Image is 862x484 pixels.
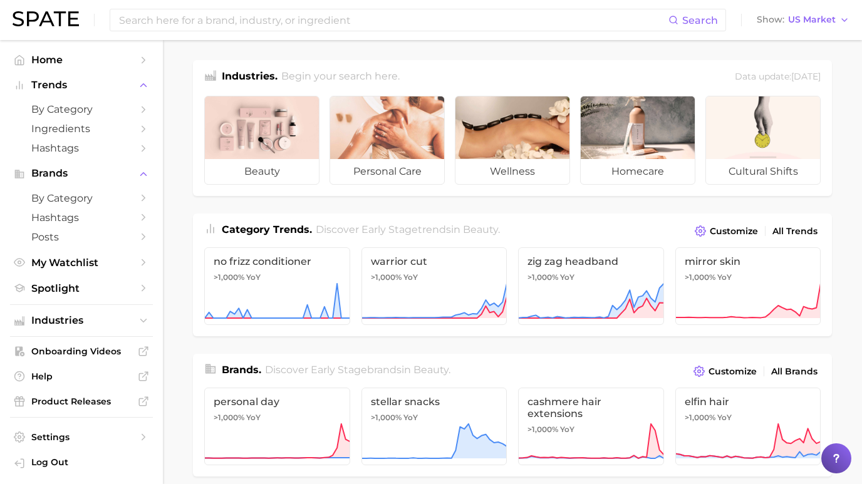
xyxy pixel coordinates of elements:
span: Help [31,371,132,382]
span: Hashtags [31,142,132,154]
button: Trends [10,76,153,95]
span: Customize [710,226,758,237]
span: cashmere hair extensions [527,396,655,420]
span: YoY [560,425,574,435]
span: warrior cut [371,255,498,267]
span: US Market [788,16,836,23]
span: Discover Early Stage trends in . [316,224,500,235]
span: YoY [560,272,574,282]
a: Help [10,367,153,386]
span: beauty [205,159,319,184]
span: homecare [581,159,695,184]
span: >1,000% [685,272,715,282]
a: All Brands [768,363,821,380]
button: Brands [10,164,153,183]
span: Home [31,54,132,66]
span: zig zag headband [527,255,655,267]
span: Category Trends . [222,224,312,235]
span: Settings [31,431,132,443]
a: personal day>1,000% YoY [204,388,350,465]
span: personal day [214,396,341,408]
span: by Category [31,192,132,204]
span: My Watchlist [31,257,132,269]
span: Product Releases [31,396,132,407]
span: Log Out [31,456,143,468]
a: cashmere hair extensions>1,000% YoY [518,388,664,465]
span: Hashtags [31,212,132,224]
span: Ingredients [31,123,132,135]
span: stellar snacks [371,396,498,408]
span: beauty [463,224,498,235]
a: warrior cut>1,000% YoY [361,247,507,325]
span: >1,000% [214,272,244,282]
input: Search here for a brand, industry, or ingredient [118,9,668,31]
a: Log out. Currently logged in with e-mail pamela_lising@us.amorepacific.com. [10,453,153,474]
span: beauty [413,364,449,376]
span: >1,000% [214,413,244,422]
span: YoY [403,413,418,423]
span: Brands . [222,364,261,376]
span: personal care [330,159,444,184]
a: beauty [204,96,319,185]
span: Customize [709,366,757,377]
button: Customize [692,222,761,240]
h2: Begin your search here. [281,69,400,86]
span: >1,000% [371,413,402,422]
div: Data update: [DATE] [735,69,821,86]
span: no frizz conditioner [214,255,341,267]
button: ShowUS Market [754,12,853,28]
span: Brands [31,168,132,179]
a: elfin hair>1,000% YoY [675,388,821,465]
h1: Industries. [222,69,278,86]
a: Posts [10,227,153,247]
span: by Category [31,103,132,115]
a: Product Releases [10,392,153,411]
a: cultural shifts [705,96,821,185]
span: >1,000% [527,272,558,282]
span: Trends [31,80,132,91]
a: Settings [10,428,153,446]
span: Industries [31,315,132,326]
a: personal care [330,96,445,185]
a: Ingredients [10,119,153,138]
a: Hashtags [10,138,153,158]
span: mirror skin [685,255,812,267]
a: Spotlight [10,279,153,298]
a: All Trends [769,223,821,240]
a: Onboarding Videos [10,342,153,361]
span: YoY [246,413,261,423]
a: My Watchlist [10,253,153,272]
a: mirror skin>1,000% YoY [675,247,821,325]
span: YoY [246,272,261,282]
a: zig zag headband>1,000% YoY [518,247,664,325]
span: Discover Early Stage brands in . [265,364,450,376]
a: by Category [10,188,153,208]
a: Hashtags [10,208,153,227]
a: no frizz conditioner>1,000% YoY [204,247,350,325]
span: Spotlight [31,282,132,294]
span: YoY [717,272,732,282]
span: >1,000% [371,272,402,282]
span: Show [757,16,784,23]
span: >1,000% [685,413,715,422]
span: elfin hair [685,396,812,408]
a: stellar snacks>1,000% YoY [361,388,507,465]
a: Home [10,50,153,70]
span: wellness [455,159,569,184]
span: cultural shifts [706,159,820,184]
span: Posts [31,231,132,243]
a: by Category [10,100,153,119]
button: Customize [690,363,760,380]
span: All Trends [772,226,818,237]
span: YoY [403,272,418,282]
img: SPATE [13,11,79,26]
span: Search [682,14,718,26]
button: Industries [10,311,153,330]
a: wellness [455,96,570,185]
span: All Brands [771,366,818,377]
span: >1,000% [527,425,558,434]
span: YoY [717,413,732,423]
a: homecare [580,96,695,185]
span: Onboarding Videos [31,346,132,357]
